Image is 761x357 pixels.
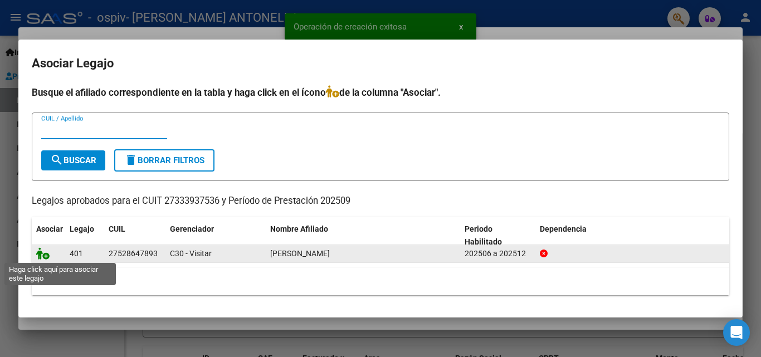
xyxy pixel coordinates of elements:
[50,153,64,167] mat-icon: search
[32,267,729,295] div: 1 registros
[109,247,158,260] div: 27528647893
[535,217,730,254] datatable-header-cell: Dependencia
[104,217,165,254] datatable-header-cell: CUIL
[165,217,266,254] datatable-header-cell: Gerenciador
[270,224,328,233] span: Nombre Afiliado
[32,53,729,74] h2: Asociar Legajo
[70,249,83,258] span: 401
[124,155,204,165] span: Borrar Filtros
[36,224,63,233] span: Asociar
[540,224,587,233] span: Dependencia
[32,194,729,208] p: Legajos aprobados para el CUIT 27333937536 y Período de Prestación 202509
[460,217,535,254] datatable-header-cell: Periodo Habilitado
[65,217,104,254] datatable-header-cell: Legajo
[50,155,96,165] span: Buscar
[465,224,502,246] span: Periodo Habilitado
[41,150,105,170] button: Buscar
[32,85,729,100] h4: Busque el afiliado correspondiente en la tabla y haga click en el ícono de la columna "Asociar".
[270,249,330,258] span: ACOSTA ARRIETA LUDMILA
[109,224,125,233] span: CUIL
[266,217,460,254] datatable-header-cell: Nombre Afiliado
[465,247,531,260] div: 202506 a 202512
[32,217,65,254] datatable-header-cell: Asociar
[124,153,138,167] mat-icon: delete
[170,224,214,233] span: Gerenciador
[170,249,212,258] span: C30 - Visitar
[723,319,750,346] div: Open Intercom Messenger
[114,149,214,172] button: Borrar Filtros
[70,224,94,233] span: Legajo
